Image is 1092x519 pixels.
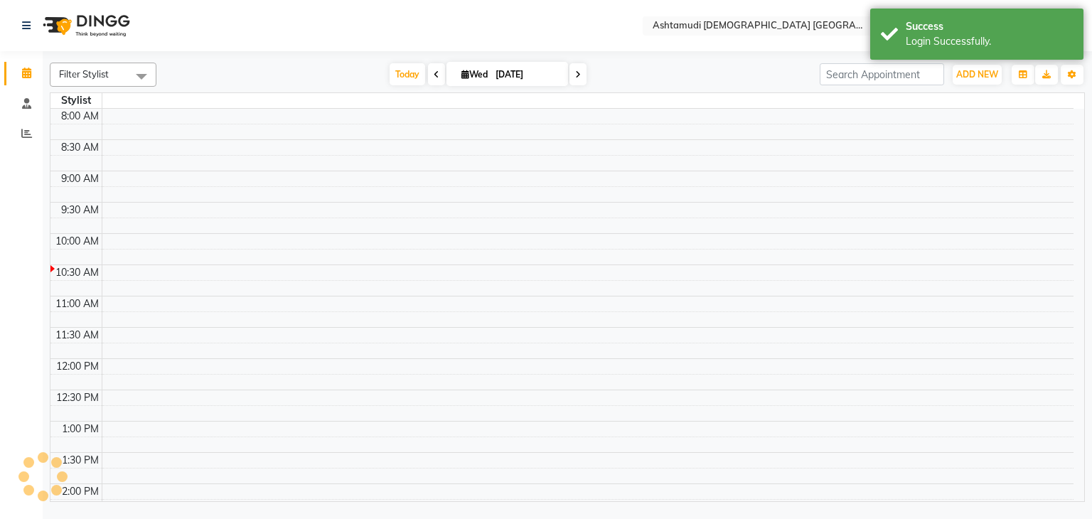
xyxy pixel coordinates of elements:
div: Login Successfully. [906,34,1073,49]
div: 1:00 PM [59,422,102,437]
div: 8:30 AM [58,140,102,155]
div: Stylist [50,93,102,108]
div: 12:00 PM [53,359,102,374]
div: 10:00 AM [53,234,102,249]
span: ADD NEW [956,69,998,80]
div: Success [906,19,1073,34]
div: 11:30 AM [53,328,102,343]
span: Today [390,63,425,85]
button: ADD NEW [953,65,1002,85]
span: Wed [458,69,491,80]
div: 1:30 PM [59,453,102,468]
div: 9:00 AM [58,171,102,186]
span: Filter Stylist [59,68,109,80]
div: 11:00 AM [53,296,102,311]
img: logo [36,6,134,46]
div: 8:00 AM [58,109,102,124]
div: 12:30 PM [53,390,102,405]
div: 10:30 AM [53,265,102,280]
input: Search Appointment [820,63,944,85]
div: 2:00 PM [59,484,102,499]
div: 9:30 AM [58,203,102,218]
input: 2025-09-03 [491,64,562,85]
